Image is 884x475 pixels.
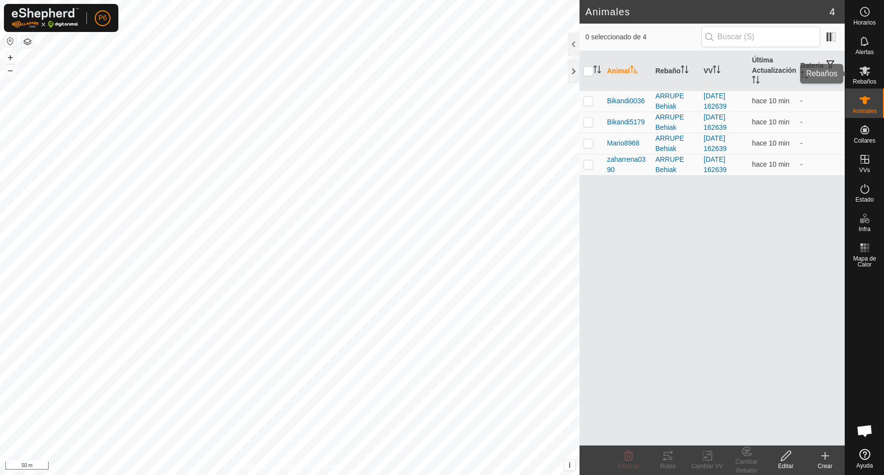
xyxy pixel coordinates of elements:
[651,51,699,91] th: Rebaño
[766,462,805,471] div: Editar
[748,51,796,91] th: Última Actualización
[655,91,695,112] div: ARRUPE Behiak
[829,4,835,19] span: 4
[797,133,845,154] td: -
[607,154,647,175] span: zaharrena0390
[688,462,727,471] div: Cambiar VV
[854,20,876,26] span: Horarios
[701,27,820,47] input: Buscar (S)
[4,52,16,63] button: +
[850,416,880,445] div: Chat abierto
[752,77,760,85] p-sorticon: Activar para ordenar
[752,118,789,126] span: 22 sept 2025, 13:33
[805,462,845,471] div: Crear
[607,117,645,127] span: Bikandi5179
[713,67,720,75] p-sorticon: Activar para ordenar
[239,462,296,471] a: Política de Privacidad
[4,35,16,47] button: Restablecer Mapa
[585,32,701,42] span: 0 seleccionado de 4
[569,461,571,469] span: i
[655,133,695,154] div: ARRUPE Behiak
[607,138,639,148] span: Mario8968
[858,226,870,232] span: Infra
[704,113,727,131] a: [DATE] 162639
[681,67,689,75] p-sorticon: Activar para ordenar
[630,67,638,75] p-sorticon: Activar para ordenar
[848,256,882,267] span: Mapa de Calor
[704,155,727,174] a: [DATE] 162639
[752,139,789,147] span: 22 sept 2025, 13:33
[98,13,107,23] span: P6
[856,197,874,203] span: Estado
[603,51,651,91] th: Animal
[797,90,845,112] td: -
[797,154,845,175] td: -
[797,112,845,133] td: -
[797,51,845,91] th: Batería
[854,138,875,144] span: Collares
[752,97,789,105] span: 22 sept 2025, 13:33
[648,462,688,471] div: Rutas
[585,6,829,18] h2: Animales
[700,51,748,91] th: VV
[727,457,766,475] div: Cambiar Rebaño
[704,134,727,152] a: [DATE] 162639
[593,67,601,75] p-sorticon: Activar para ordenar
[704,92,727,110] a: [DATE] 162639
[801,72,808,80] p-sorticon: Activar para ordenar
[853,108,877,114] span: Animales
[853,79,876,85] span: Rebaños
[752,160,789,168] span: 22 sept 2025, 13:33
[22,36,33,48] button: Capas del Mapa
[845,445,884,473] a: Ayuda
[856,49,874,55] span: Alertas
[859,167,870,173] span: VVs
[564,460,575,471] button: i
[607,96,645,106] span: Bikandi0036
[12,8,79,28] img: Logo Gallagher
[856,463,873,469] span: Ayuda
[307,462,340,471] a: Contáctenos
[4,64,16,76] button: –
[655,112,695,133] div: ARRUPE Behiak
[655,154,695,175] div: ARRUPE Behiak
[618,463,639,470] span: Eliminar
